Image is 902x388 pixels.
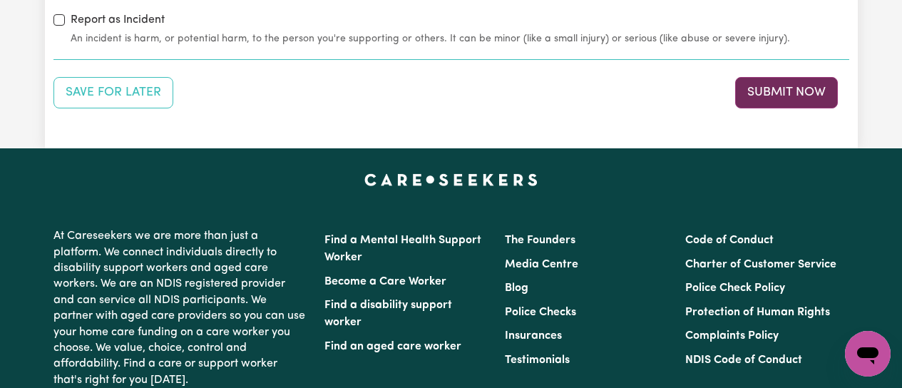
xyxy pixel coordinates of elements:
[505,330,562,342] a: Insurances
[71,31,849,46] small: An incident is harm, or potential harm, to the person you're supporting or others. It can be mino...
[505,235,575,246] a: The Founders
[324,276,446,287] a: Become a Care Worker
[735,77,838,108] button: Submit your job report
[685,259,836,270] a: Charter of Customer Service
[845,331,891,377] iframe: Button to launch messaging window
[364,174,538,185] a: Careseekers home page
[685,330,779,342] a: Complaints Policy
[685,354,802,366] a: NDIS Code of Conduct
[685,235,774,246] a: Code of Conduct
[53,77,173,108] button: Save your job report
[505,307,576,318] a: Police Checks
[685,307,830,318] a: Protection of Human Rights
[505,354,570,366] a: Testimonials
[505,282,528,294] a: Blog
[324,341,461,352] a: Find an aged care worker
[505,259,578,270] a: Media Centre
[324,235,481,263] a: Find a Mental Health Support Worker
[685,282,785,294] a: Police Check Policy
[71,11,165,29] label: Report as Incident
[324,300,452,328] a: Find a disability support worker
